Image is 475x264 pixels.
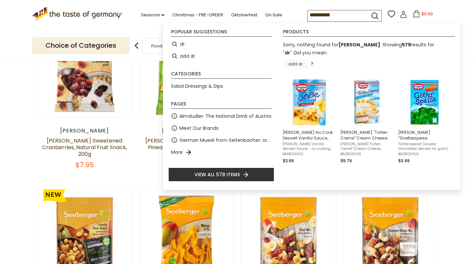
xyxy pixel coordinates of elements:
div: Did you mean: ? [283,49,328,67]
img: Seeberger Sweetened Cranberries, Natural Fruit Snack, 200g [37,23,132,118]
a: Salad Dressings & Dips [171,82,223,90]
button: $0.00 [409,10,437,20]
span: BADRO0003 [399,152,451,157]
li: dr [168,38,274,50]
li: Dr. Oetker "Goetterspeise Waldmeister" Instant Jelly Dessert, 3.5 oz. [396,75,454,167]
a: Food By Category [152,43,190,48]
span: $7.95 [75,160,94,170]
li: More [168,146,274,158]
span: View all 579 items [194,171,240,178]
li: add dr [168,50,274,62]
div: [PERSON_NAME] [139,127,234,134]
a: [PERSON_NAME] Sweetened Cranberries, Natural Fruit Snack, 200g [42,137,127,158]
a: add dr [283,59,308,69]
li: Categories [171,71,272,79]
a: Christmas - PRE-ORDER [172,11,223,19]
a: Oktoberfest [231,11,257,19]
a: [PERSON_NAME] Unsweetened Pineapple Chips, Natural Fruit Snack, 200g [145,137,227,158]
span: [PERSON_NAME] No Cook Dessert Vanilla Sauce, "Ohne Kochen", 1.4 oz. [283,129,335,141]
span: [PERSON_NAME] "Goetterspeise [PERSON_NAME]" Instant Jelly Dessert, 3.5 oz. [399,129,451,141]
a: [PERSON_NAME] "Goetterspeise [PERSON_NAME]" Instant Jelly Dessert, 3.5 oz."Götterspeise" (loosely... [399,78,451,164]
span: BADRO0002 [283,152,335,157]
a: Almdudler: The National Drink of Austria [179,112,271,120]
span: $0.00 [422,11,433,17]
span: Sorry, nothing found for . [283,41,381,48]
span: $2.95 [283,158,294,164]
span: Showing results for " " [283,41,435,56]
li: German Muesli from Seitenbacher: organic and natural food at its best. [168,134,274,146]
li: Pages [171,101,272,109]
a: Seasons [141,11,164,19]
b: [PERSON_NAME] [339,41,380,48]
span: [PERSON_NAME] "Torten Creme" Cream Cheese Filling 5.3 oz. [341,129,393,141]
li: Dr. Oetker "Torten Creme" Cream Cheese Filling 5.3 oz. [338,75,396,167]
li: Products [283,29,455,37]
span: $3.95 [399,158,410,164]
p: Choice of Categories [32,37,130,54]
span: BADRO0008 [341,152,393,157]
img: previous arrow [130,39,143,52]
span: "Götterspeise" (loosely translated: dessert for gods) is a popular German dessert, similar to Jel... [399,142,451,151]
div: Instant Search Results [163,23,460,190]
li: View all 579 items [168,168,274,182]
a: German Muesli from Seitenbacher: organic and natural food at its best. [179,137,272,144]
li: Meet Our Brands [168,122,274,134]
a: On Sale [265,11,282,19]
span: [PERSON_NAME] "Torten Creme" (Cream Cheese Filling) is an essential tool to make cream-filled tor... [341,142,393,151]
a: [PERSON_NAME] No Cook Dessert Vanilla Sauce, "Ohne Kochen", 1.4 oz.[PERSON_NAME] Vanilla Dessert ... [283,78,335,164]
a: [PERSON_NAME] "Torten Creme" Cream Cheese Filling 5.3 oz.[PERSON_NAME] "Torten Creme" (Cream Chee... [341,78,393,164]
img: Seeberger Unsweetened Pineapple Chips, Natural Fruit Snack, 200g [139,23,234,118]
li: Salad Dressings & Dips [168,80,274,92]
span: $5.75 [341,158,352,164]
div: [PERSON_NAME] [37,127,132,134]
a: dr [285,49,291,56]
a: Meet Our Brands [179,124,218,132]
span: [PERSON_NAME] Vanilla Dessert Sauce - no cooking required - is the perfect sauce companion to som... [283,142,335,151]
li: Popular suggestions [171,29,272,37]
li: Dr. Oetker No Cook Dessert Vanilla Sauce, "Ohne Kochen", 1.4 oz. [280,75,338,167]
li: Almdudler: The National Drink of Austria [168,110,274,122]
b: 579 [402,41,411,48]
